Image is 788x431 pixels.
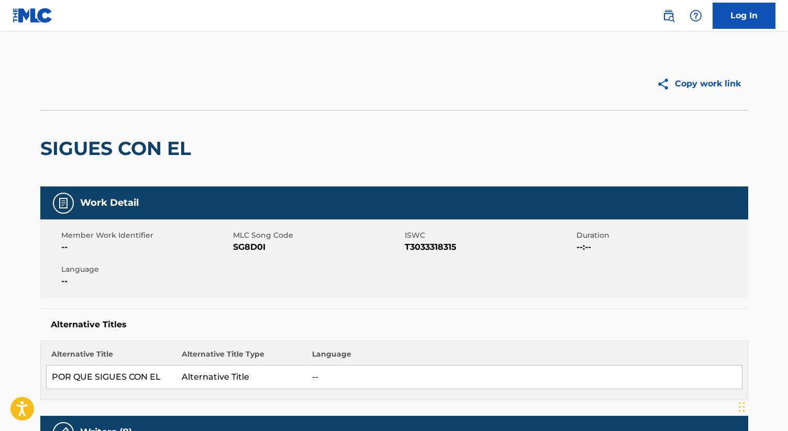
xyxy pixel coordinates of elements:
div: Help [685,5,706,26]
img: Copy work link [657,78,675,91]
a: Public Search [658,5,679,26]
a: Log In [713,3,775,29]
img: search [662,9,675,22]
td: -- [307,366,742,389]
span: -- [61,241,230,253]
img: Work Detail [57,197,70,209]
button: Copy work link [649,71,748,97]
span: Duration [576,230,746,241]
th: Alternative Title [46,349,176,366]
span: Member Work Identifier [61,230,230,241]
span: -- [61,275,230,288]
th: Alternative Title Type [176,349,307,366]
th: Language [307,349,742,366]
span: Language [61,264,230,275]
h2: SIGUES CON EL [40,137,196,160]
iframe: Chat Widget [736,381,788,431]
h5: Alternative Titles [51,319,738,330]
span: --:-- [576,241,746,253]
div: Drag [739,391,745,423]
td: Alternative Title [176,366,307,389]
h5: Work Detail [80,197,139,209]
td: POR QUE SIGUES CON EL [46,366,176,389]
span: T3033318315 [405,241,574,253]
img: help [690,9,702,22]
span: SG8D0I [233,241,402,253]
span: ISWC [405,230,574,241]
span: MLC Song Code [233,230,402,241]
img: MLC Logo [13,8,53,23]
